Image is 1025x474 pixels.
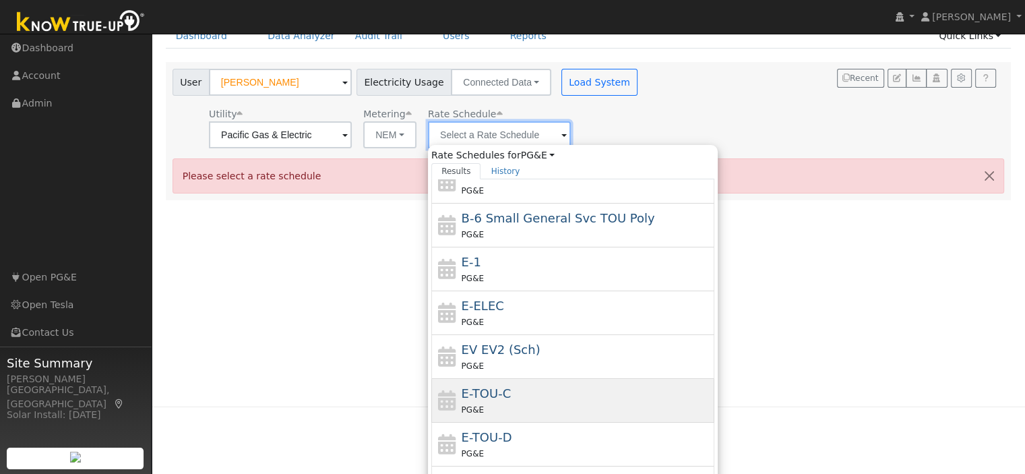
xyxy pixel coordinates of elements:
img: retrieve [70,452,81,463]
span: E-1 [462,255,481,269]
button: Login As [926,69,947,88]
span: E-TOU-D [462,430,512,444]
span: PG&E [462,274,484,283]
a: PG&E [521,150,555,160]
span: E-ELEC [462,299,504,313]
button: Edit User [888,69,906,88]
button: Close [975,159,1003,192]
span: Electricity Usage [356,69,452,96]
a: Reports [500,24,557,49]
span: Electric Vehicle EV2 (Sch) [462,343,540,357]
div: Metering [363,107,416,121]
span: B-6 Small General Service TOU Poly Phase [462,211,655,225]
a: Data Analyzer [257,24,345,49]
span: [PERSON_NAME] [932,11,1011,22]
span: E-TOU-C [462,386,511,401]
span: PG&E [462,405,484,415]
span: PG&E [462,361,484,371]
span: PG&E [462,318,484,327]
span: PG&E [462,230,484,239]
button: Settings [951,69,972,88]
div: [GEOGRAPHIC_DATA], [GEOGRAPHIC_DATA] [7,383,144,411]
span: Rate Schedules for [431,148,555,162]
a: Map [113,398,125,409]
button: Recent [837,69,884,88]
a: Users [433,24,480,49]
span: PG&E [462,449,484,458]
span: B-10 Medium General Demand Service (Primary Voltage) [462,167,675,181]
button: Load System [561,69,638,96]
a: Help Link [975,69,996,88]
span: Site Summary [7,354,144,372]
span: Alias: HEV2A [428,109,502,119]
a: Quick Links [929,24,1011,49]
button: Connected Data [451,69,551,96]
div: Solar Install: [DATE] [7,408,144,422]
a: History [480,163,530,179]
div: Utility [209,107,352,121]
input: Select a Rate Schedule [428,121,571,148]
input: Select a User [209,69,352,96]
a: Audit Trail [345,24,412,49]
button: NEM [363,121,416,148]
div: [PERSON_NAME] [7,372,144,386]
a: Dashboard [166,24,238,49]
button: Multi-Series Graph [906,69,927,88]
a: Results [431,163,481,179]
img: Know True-Up [10,7,152,38]
span: Please select a rate schedule [183,171,321,181]
input: Select a Utility [209,121,352,148]
span: User [173,69,210,96]
span: PG&E [462,186,484,196]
